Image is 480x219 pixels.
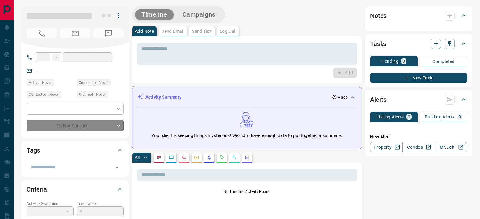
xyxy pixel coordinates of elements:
[27,201,74,206] p: Actively Searching:
[27,28,57,38] span: No Number
[207,155,212,160] svg: Listing Alerts
[382,59,399,63] p: Pending
[135,155,140,160] p: All
[245,155,250,160] svg: Agent Actions
[370,142,403,152] a: Property
[151,132,342,139] p: Your client is keeping things mysterious! We didn't have enough data to put together a summary.
[27,145,40,155] h2: Tags
[137,91,357,103] div: Activity Summary-- ago
[93,28,124,38] span: No Number
[27,184,47,194] h2: Criteria
[370,39,386,49] h2: Tasks
[137,189,357,194] p: No Timeline Activity Found
[370,8,467,23] div: Notes
[402,59,405,63] p: 0
[459,115,461,119] p: 0
[338,95,348,100] p: -- ago
[408,115,410,119] p: 0
[169,155,174,160] svg: Lead Browsing Activity
[181,155,187,160] svg: Calls
[27,143,124,158] div: Tags
[194,155,199,160] svg: Emails
[27,182,124,197] div: Criteria
[176,9,222,20] button: Campaigns
[432,59,455,64] p: Completed
[156,155,161,160] svg: Notes
[232,155,237,160] svg: Opportunities
[79,91,106,98] span: Claimed - Never
[219,155,224,160] svg: Requests
[77,201,124,206] p: Timeframe:
[370,11,387,21] h2: Notes
[370,134,467,140] p: New Alert:
[29,79,52,86] span: Active - Never
[370,92,467,107] div: Alerts
[27,120,124,131] div: Do Not Contact
[370,95,387,105] h2: Alerts
[29,91,59,98] span: Contacted - Never
[376,115,404,119] p: Listing Alerts
[370,73,467,83] button: New Task
[370,36,467,51] div: Tasks
[37,68,39,73] a: --
[113,163,121,172] button: Open
[435,142,467,152] a: Mr.Loft
[135,9,174,20] button: Timeline
[402,142,435,152] a: Condos
[79,79,109,86] span: Signed up - Never
[425,115,455,119] p: Building Alerts
[135,29,154,33] p: Add Note
[145,94,181,101] p: Activity Summary
[60,28,90,38] span: No Email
